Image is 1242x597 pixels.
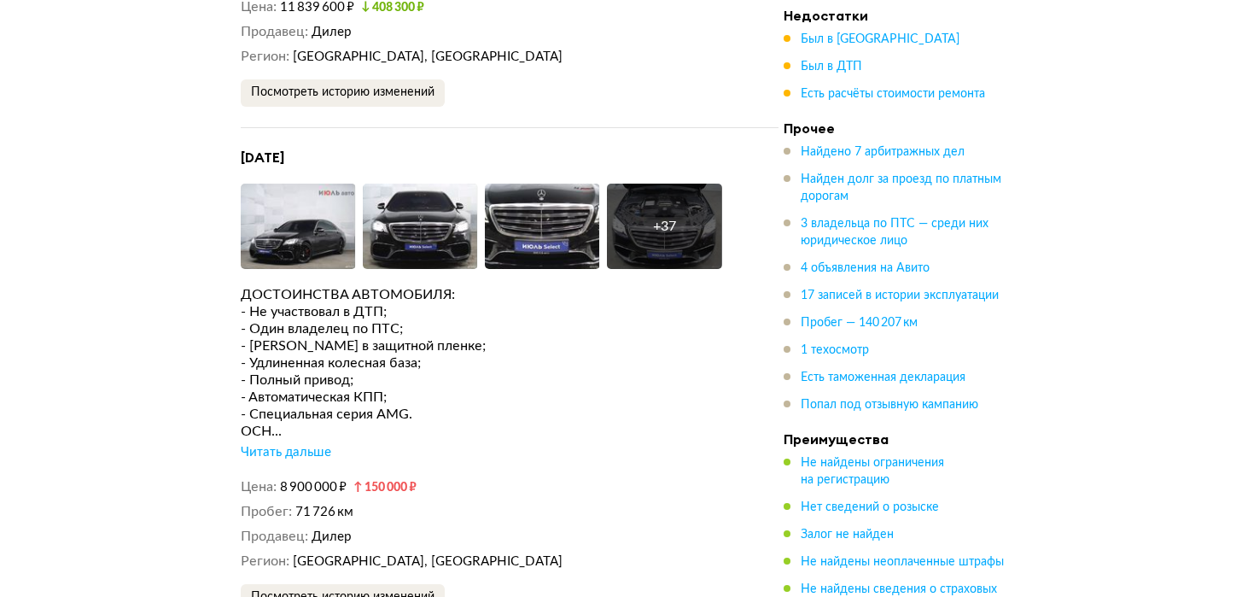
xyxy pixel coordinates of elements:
[241,423,778,440] div: ОСН...
[241,79,445,107] button: Посмотреть историю изменений
[801,344,869,356] span: 1 техосмотр
[801,372,965,383] span: Есть таможенная декларация
[241,503,292,521] dt: Пробег
[251,86,434,98] span: Посмотреть историю изменений
[801,457,944,486] span: Не найдены ограничения на регистрацию
[241,48,289,66] dt: Регион
[485,184,600,269] img: Car Photo
[801,262,930,274] span: 4 объявления на Авито
[801,399,978,411] span: Попал под отзывную кампанию
[241,478,277,496] dt: Цена
[801,173,1001,202] span: Найден долг за проезд по платным дорогам
[295,506,353,518] span: 71 726 км
[801,290,999,301] span: 17 записей в истории эксплуатации
[801,61,862,73] span: Был в ДТП
[801,146,965,158] span: Найдено 7 арбитражных дел
[784,7,1023,24] h4: Недостатки
[241,23,308,41] dt: Продавец
[241,444,331,461] div: Читать дальше
[241,372,778,389] div: - Полный привод;
[293,555,563,568] span: [GEOGRAPHIC_DATA], [GEOGRAPHIC_DATA]
[784,120,1023,137] h4: Прочее
[293,50,563,63] span: [GEOGRAPHIC_DATA], [GEOGRAPHIC_DATA]
[241,320,778,337] div: - Один владелец по ПТС;
[353,482,417,494] small: 150 000 ₽
[363,184,478,269] img: Car Photo
[801,317,918,329] span: Пробег — 140 207 км
[312,530,352,543] span: Дилер
[241,406,778,423] div: - Специальная серия AMG.
[801,88,985,100] span: Есть расчёты стоимости ремонта
[241,303,778,320] div: - Не участвовал в ДТП;
[241,184,356,269] img: Car Photo
[280,1,354,14] span: 11 839 600 ₽
[801,556,1004,568] span: Не найдены неоплаченные штрафы
[241,337,778,354] div: - [PERSON_NAME] в защитной пленке;
[241,389,778,406] div: - Автоматическая КПП;
[784,430,1023,448] h4: Преимущества
[241,354,778,372] div: - Удлиненная колесная база;
[241,286,778,303] div: ДОСТОИНСТВА АВТОМОБИЛЯ:
[241,553,289,571] dt: Регион
[801,529,894,541] span: Залог не найден
[801,33,959,45] span: Был в [GEOGRAPHIC_DATA]
[801,501,939,513] span: Нет сведений о розыске
[801,218,988,247] span: 3 владельца по ПТС — среди них юридическое лицо
[280,481,347,494] span: 8 900 000 ₽
[241,149,778,167] h4: [DATE]
[241,528,308,546] dt: Продавец
[653,218,676,235] div: + 37
[312,26,352,38] span: Дилер
[361,2,424,14] small: 408 300 ₽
